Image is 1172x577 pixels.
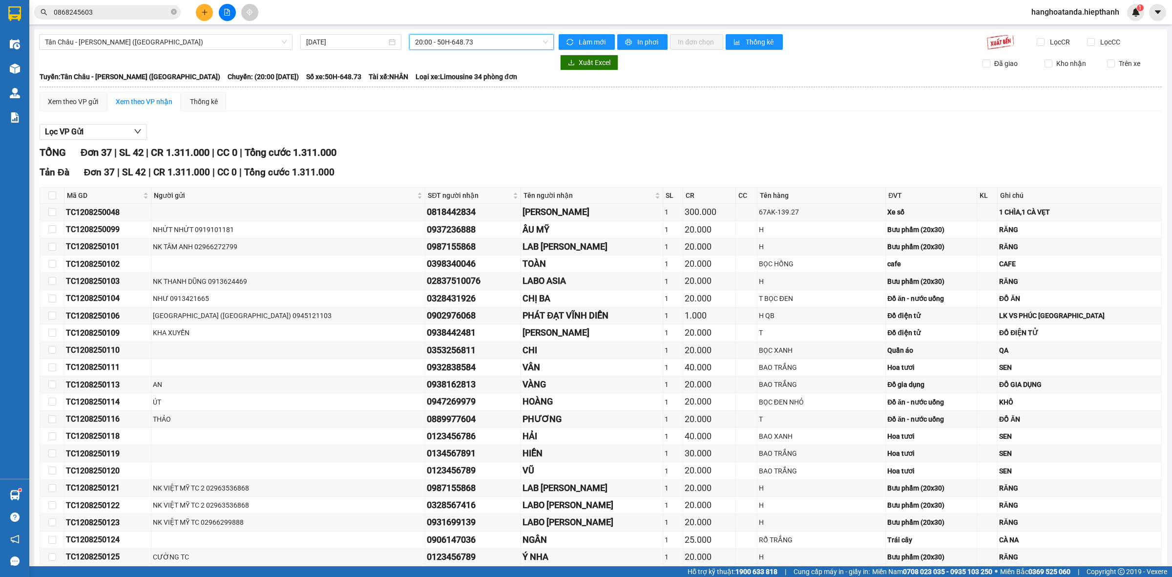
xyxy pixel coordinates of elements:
div: 20.000 [685,412,734,426]
div: 1 [665,276,681,287]
div: PHÁT ĐẠT VĨNH DIỄN [523,309,661,322]
div: 1.000 [685,309,734,322]
span: TỔNG [40,147,66,158]
td: 0902976068 [425,307,521,324]
div: Đồ điện tử [887,327,975,338]
div: 20.000 [685,257,734,271]
td: TC1208250119 [64,445,151,462]
div: H [759,483,884,493]
div: 1 [665,397,681,407]
th: Ghi chú [998,188,1162,204]
div: BỌC XANH [759,345,884,356]
span: CR 1.311.000 [151,147,209,158]
span: plus [201,9,208,16]
div: 0328431926 [427,292,519,305]
td: TC1208250122 [64,497,151,514]
td: PHÁT ĐẠT VĨNH DIỄN [521,307,663,324]
span: file-add [224,9,230,16]
td: 0328567416 [425,497,521,514]
span: | [212,167,215,178]
div: Bưu phẩm (20x30) [887,224,975,235]
td: LAB LÊ KHẢI [521,480,663,497]
td: PHƯƠNG [521,411,663,428]
div: 0328567416 [427,498,519,512]
div: SEN [999,448,1160,459]
span: In phơi [637,37,660,47]
div: TC1208250099 [66,223,149,235]
div: Bưu phẩm (20x30) [887,241,975,252]
span: Số xe: 50H-648.73 [306,71,361,82]
div: LABO [PERSON_NAME] [523,498,661,512]
div: 1 [665,483,681,493]
div: H QB [759,310,884,321]
div: NHƯ 0913421665 [153,293,424,304]
td: 0931699139 [425,514,521,531]
div: 1 [665,414,681,425]
div: SEN [999,431,1160,442]
span: Chuyến: (20:00 [DATE]) [228,71,299,82]
td: TC1208250102 [64,256,151,273]
div: H [759,500,884,511]
span: down [134,128,142,135]
td: TC1208250123 [64,514,151,531]
span: Người gửi [154,190,416,201]
button: bar-chartThống kê [726,34,783,50]
td: 0328431926 [425,290,521,307]
div: 20.000 [685,223,734,236]
div: KHÔ [999,397,1160,407]
span: | [146,147,148,158]
input: Tìm tên, số ĐT hoặc mã đơn [54,7,169,18]
div: Hoa tươi [887,431,975,442]
td: TC1208250048 [64,204,151,221]
div: 300.000 [685,205,734,219]
div: BAO TRẮNG [759,448,884,459]
div: 1 [665,224,681,235]
div: TC1208250101 [66,240,149,253]
div: TC1208250109 [66,327,149,339]
span: Lọc VP Gửi [45,126,84,138]
div: ĐỒ ĂN [999,293,1160,304]
div: VÀNG [523,378,661,391]
div: [PERSON_NAME] [523,205,661,219]
div: Xem theo VP gửi [48,96,98,107]
div: Thống kê [190,96,218,107]
div: T [759,327,884,338]
div: TC1208250106 [66,310,149,322]
span: | [114,147,117,158]
th: Tên hàng [757,188,886,204]
td: TC1208250106 [64,307,151,324]
div: ĐỒ ĂN [999,414,1160,425]
span: Xuất Excel [579,57,610,68]
div: RĂNG [999,276,1160,287]
div: 20.000 [685,240,734,254]
div: 0353256811 [427,343,519,357]
div: BỌC HỒNG [759,258,884,269]
div: ĐỒ GIA DỤNG [999,379,1160,390]
div: TC1208250113 [66,379,149,391]
div: 20.000 [685,464,734,477]
td: TC1208250116 [64,411,151,428]
div: Đồ ăn - nước uống [887,397,975,407]
td: 0134567891 [425,445,521,462]
div: LK VS PHÚC [GEOGRAPHIC_DATA] [999,310,1160,321]
span: SĐT người nhận [428,190,511,201]
div: THẢO [153,414,424,425]
div: TC1208250048 [66,206,149,218]
div: 0818442834 [427,205,519,219]
div: 1 [665,241,681,252]
div: TC1208250102 [66,258,149,270]
span: Loại xe: Limousine 34 phòng đơn [416,71,517,82]
span: 1 [1138,4,1142,11]
div: TC1208250116 [66,413,149,425]
div: 20.000 [685,292,734,305]
td: 0398340046 [425,256,521,273]
td: 0987155868 [425,480,521,497]
div: 20.000 [685,343,734,357]
div: Quần áo [887,345,975,356]
div: TC1208250118 [66,430,149,442]
div: 1 CHÌA,1 CÀ VẸT [999,207,1160,217]
div: 0123456786 [427,429,519,443]
td: TC1208250104 [64,290,151,307]
div: RĂNG [999,224,1160,235]
div: NK THANH DŨNG 0913624469 [153,276,424,287]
